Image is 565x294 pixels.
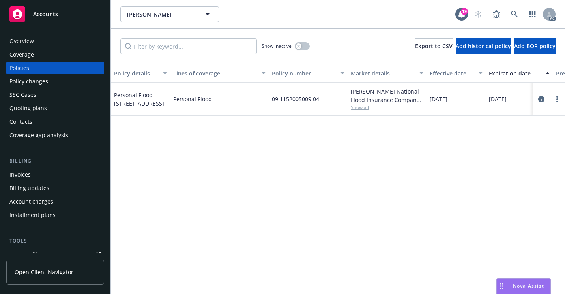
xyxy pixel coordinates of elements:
[6,182,104,194] a: Billing updates
[456,42,511,50] span: Add historical policy
[6,237,104,245] div: Tools
[9,35,34,47] div: Overview
[9,209,56,221] div: Installment plans
[114,91,164,107] span: - [STREET_ADDRESS]
[15,268,73,276] span: Open Client Navigator
[6,195,104,208] a: Account charges
[497,279,507,294] div: Drag to move
[470,6,486,22] a: Start snowing
[6,209,104,221] a: Installment plans
[430,69,474,77] div: Effective date
[9,129,68,141] div: Coverage gap analysis
[6,168,104,181] a: Invoices
[415,38,453,54] button: Export to CSV
[262,43,292,49] span: Show inactive
[114,91,164,107] a: Personal Flood
[496,278,551,294] button: Nova Assist
[9,89,36,101] div: SSC Cases
[173,69,257,77] div: Lines of coverage
[489,69,541,77] div: Expiration date
[120,6,219,22] button: [PERSON_NAME]
[351,104,423,111] span: Show all
[537,94,546,104] a: circleInformation
[489,95,507,103] span: [DATE]
[9,75,48,88] div: Policy changes
[33,11,58,17] span: Accounts
[272,69,336,77] div: Policy number
[514,42,556,50] span: Add BOR policy
[427,64,486,83] button: Effective date
[127,10,195,19] span: [PERSON_NAME]
[513,283,544,289] span: Nova Assist
[9,115,32,128] div: Contacts
[9,102,47,115] div: Quoting plans
[461,7,468,14] div: 19
[552,94,562,104] a: more
[486,64,553,83] button: Expiration date
[9,195,53,208] div: Account charges
[415,42,453,50] span: Export to CSV
[6,129,104,141] a: Coverage gap analysis
[6,89,104,101] a: SSC Cases
[111,64,170,83] button: Policy details
[525,6,541,22] a: Switch app
[120,38,257,54] input: Filter by keyword...
[9,168,31,181] div: Invoices
[6,115,104,128] a: Contacts
[114,69,158,77] div: Policy details
[170,64,269,83] button: Lines of coverage
[351,87,423,104] div: [PERSON_NAME] National Flood Insurance Company, [PERSON_NAME] Flood
[351,69,415,77] div: Market details
[514,38,556,54] button: Add BOR policy
[6,35,104,47] a: Overview
[488,6,504,22] a: Report a Bug
[6,102,104,115] a: Quoting plans
[348,64,427,83] button: Market details
[6,248,104,261] a: Manage files
[6,48,104,61] a: Coverage
[269,64,348,83] button: Policy number
[272,95,319,103] span: 09 1152005009 04
[6,3,104,25] a: Accounts
[9,248,43,261] div: Manage files
[456,38,511,54] button: Add historical policy
[9,48,34,61] div: Coverage
[9,62,29,74] div: Policies
[9,182,49,194] div: Billing updates
[6,62,104,74] a: Policies
[6,157,104,165] div: Billing
[6,75,104,88] a: Policy changes
[173,95,266,103] a: Personal Flood
[430,95,447,103] span: [DATE]
[507,6,522,22] a: Search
